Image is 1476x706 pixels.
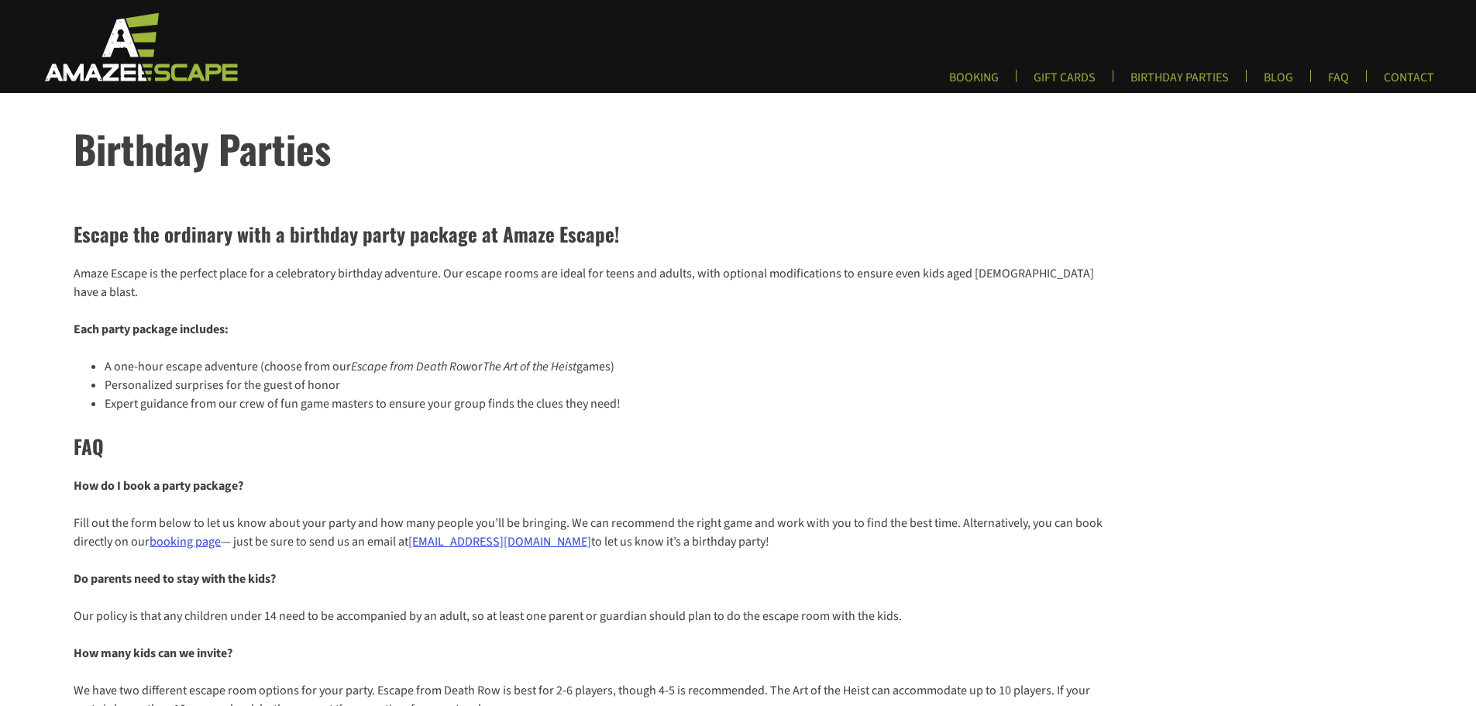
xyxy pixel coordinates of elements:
[1021,70,1108,95] a: GIFT CARDS
[1251,70,1306,95] a: BLOG
[74,321,229,338] strong: Each party package includes:
[74,477,243,494] strong: How do I book a party package?
[1118,70,1241,95] a: BIRTHDAY PARTIES
[1371,70,1447,95] a: CONTACT
[1316,70,1361,95] a: FAQ
[74,219,1107,249] h2: Escape the ordinary with a birthday party package at Amaze Escape!
[105,357,1107,376] li: A one-hour escape adventure (choose from our or games)
[105,394,1107,413] li: Expert guidance from our crew of fun game masters to ensure your group finds the clues they need!
[74,514,1107,551] p: Fill out the form below to let us know about your party and how many people you’ll be bringing. W...
[25,11,254,82] img: Escape Room Game in Boston Area
[150,533,221,550] a: booking page
[74,432,1107,461] h2: FAQ
[351,358,471,375] em: Escape from Death Row
[74,119,1476,177] h1: Birthday Parties
[74,570,276,587] strong: Do parents need to stay with the kids?
[937,70,1011,95] a: BOOKING
[105,376,1107,394] li: Personalized surprises for the guest of honor
[74,607,1107,625] p: Our policy is that any children under 14 need to be accompanied by an adult, so at least one pare...
[408,533,591,550] a: [EMAIL_ADDRESS][DOMAIN_NAME]
[483,358,576,375] em: The Art of the Heist
[74,264,1107,301] p: Amaze Escape is the perfect place for a celebratory birthday adventure. Our escape rooms are idea...
[74,645,232,662] strong: How many kids can we invite?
